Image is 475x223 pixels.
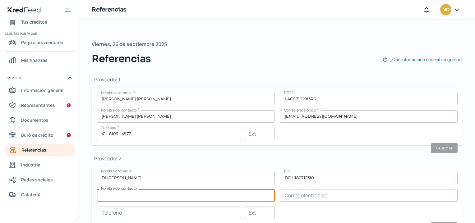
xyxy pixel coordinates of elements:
span: Mi perfil [7,75,22,81]
span: Buró de crédito [21,131,53,139]
h1: Referencias [92,5,126,14]
a: Tus créditos [5,16,75,28]
span: Documentos [21,116,48,124]
span: Nombre del contacto [101,186,137,191]
span: Cuentas por pagar [5,31,74,36]
a: Colateral [5,189,75,201]
span: Correo electrónico [284,107,316,113]
span: NO [442,6,449,14]
span: Tus créditos [21,18,47,26]
span: Industria [21,161,40,169]
span: Colateral [21,191,40,198]
a: Buró de crédito [5,129,75,141]
a: Pago a proveedores [5,36,75,49]
h1: Proveedor 2 [92,155,463,162]
span: Pago a proveedores [21,39,63,46]
span: RFC [284,90,291,95]
span: Referencias [92,51,151,66]
a: Mis finanzas [5,54,75,66]
h1: Proveedor 1 [92,76,463,83]
span: Mis finanzas [21,56,48,64]
a: Representantes [5,99,75,111]
span: ¿Qué información necesito ingresar? [390,56,463,63]
span: RFC [284,168,291,174]
a: Documentos [5,114,75,126]
a: Redes sociales [5,174,75,186]
span: Teléfono [101,125,116,130]
a: Referencias [5,144,75,156]
span: Nombre del contacto [101,107,137,113]
a: Industria [5,159,75,171]
button: Guardar [431,143,458,153]
span: Viernes, 26 de septiembre 2025 [92,40,167,49]
a: Información general [5,84,75,97]
span: Redes sociales [21,176,53,184]
span: Representantes [21,101,55,109]
span: Nombre comercial [101,168,132,174]
span: Nombre comercial [101,90,132,95]
span: Información general [21,86,63,94]
span: Referencias [21,146,46,154]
